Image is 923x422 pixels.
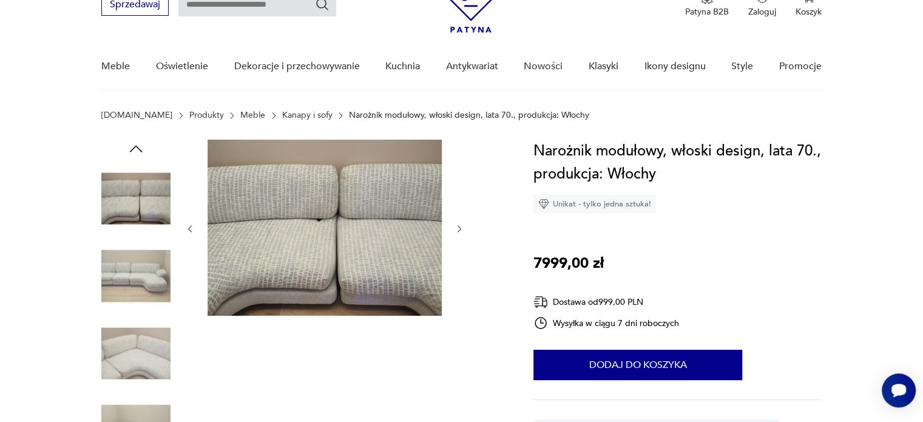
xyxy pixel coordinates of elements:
[685,6,729,18] p: Patyna B2B
[189,111,224,120] a: Produkty
[101,1,169,10] a: Sprzedawaj
[748,6,776,18] p: Zaloguj
[349,111,589,120] p: Narożnik modułowy, włoski design, lata 70., produkcja: Włochy
[644,43,705,90] a: Ikony designu
[533,294,548,310] img: Ikona dostawy
[533,294,679,310] div: Dostawa od 999,00 PLN
[796,6,822,18] p: Koszyk
[101,43,130,90] a: Meble
[533,252,604,275] p: 7999,00 zł
[882,373,916,407] iframe: Smartsupp widget button
[533,316,679,330] div: Wysyłka w ciągu 7 dni roboczych
[101,242,171,311] img: Zdjęcie produktu Narożnik modułowy, włoski design, lata 70., produkcja: Włochy
[101,164,171,233] img: Zdjęcie produktu Narożnik modułowy, włoski design, lata 70., produkcja: Włochy
[524,43,563,90] a: Nowości
[446,43,498,90] a: Antykwariat
[240,111,265,120] a: Meble
[208,140,442,316] img: Zdjęcie produktu Narożnik modułowy, włoski design, lata 70., produkcja: Włochy
[533,140,822,186] h1: Narożnik modułowy, włoski design, lata 70., produkcja: Włochy
[385,43,420,90] a: Kuchnia
[533,350,742,380] button: Dodaj do koszyka
[156,43,208,90] a: Oświetlenie
[589,43,618,90] a: Klasyki
[282,111,333,120] a: Kanapy i sofy
[779,43,822,90] a: Promocje
[538,199,549,209] img: Ikona diamentu
[234,43,359,90] a: Dekoracje i przechowywanie
[101,111,172,120] a: [DOMAIN_NAME]
[533,195,656,213] div: Unikat - tylko jedna sztuka!
[731,43,753,90] a: Style
[101,319,171,388] img: Zdjęcie produktu Narożnik modułowy, włoski design, lata 70., produkcja: Włochy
